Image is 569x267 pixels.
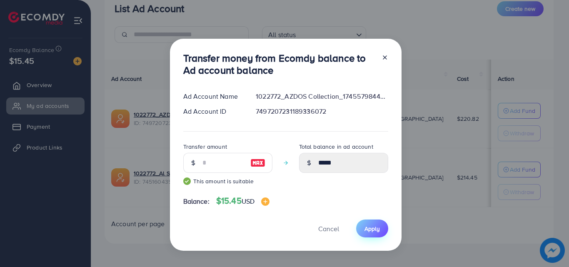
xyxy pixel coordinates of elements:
[183,142,227,151] label: Transfer amount
[177,92,250,101] div: Ad Account Name
[183,52,375,76] h3: Transfer money from Ecomdy balance to Ad account balance
[364,225,380,233] span: Apply
[183,177,272,185] small: This amount is suitable
[183,177,191,185] img: guide
[261,197,270,206] img: image
[242,197,255,206] span: USD
[249,107,394,116] div: 7497207231189336072
[318,224,339,233] span: Cancel
[249,92,394,101] div: 1022772_AZDOS Collection_1745579844679
[250,158,265,168] img: image
[183,197,210,206] span: Balance:
[356,220,388,237] button: Apply
[177,107,250,116] div: Ad Account ID
[308,220,349,237] button: Cancel
[216,196,270,206] h4: $15.45
[299,142,373,151] label: Total balance in ad account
